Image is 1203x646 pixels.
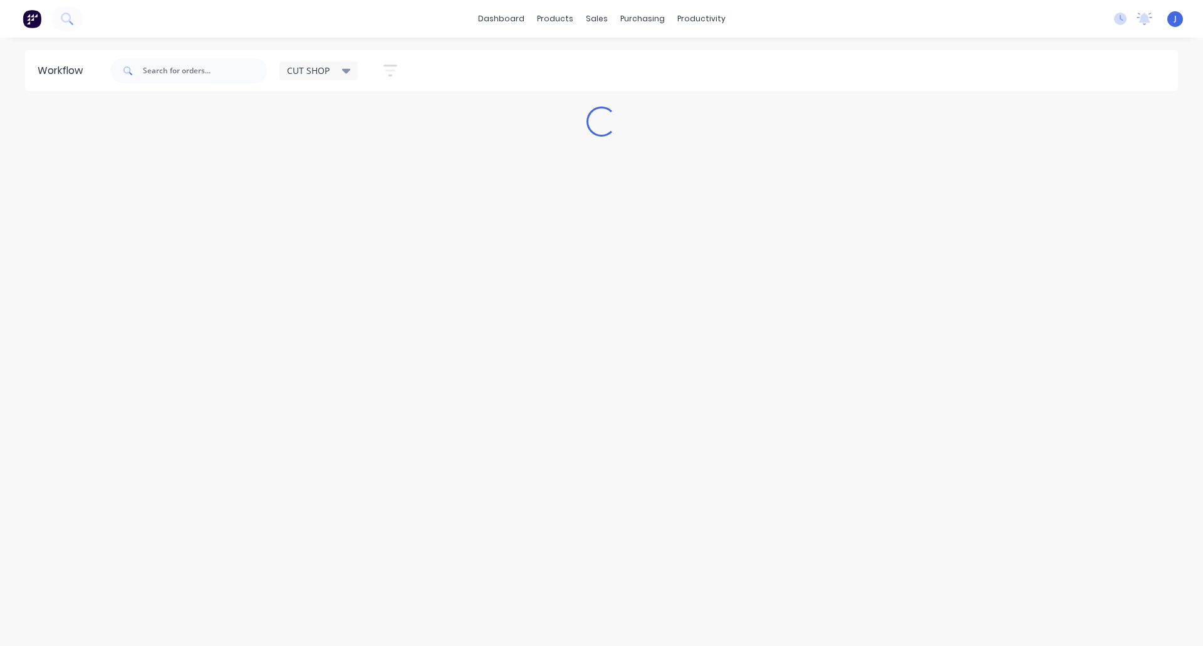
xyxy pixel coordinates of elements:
div: products [531,9,580,28]
div: productivity [671,9,732,28]
img: Factory [23,9,41,28]
a: dashboard [472,9,531,28]
span: CUT SHOP [287,64,330,77]
div: sales [580,9,614,28]
div: purchasing [614,9,671,28]
input: Search for orders... [143,58,267,83]
span: J [1174,13,1177,24]
div: Workflow [38,63,89,78]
